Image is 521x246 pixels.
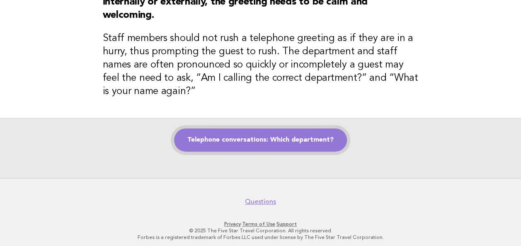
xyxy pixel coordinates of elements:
a: Privacy [224,221,241,227]
a: Telephone conversations: Which department? [174,128,347,152]
a: Support [276,221,297,227]
a: Questions [245,198,276,206]
h3: Staff members should not rush a telephone greeting as if they are in a hurry, thus prompting the ... [103,32,419,98]
p: Forbes is a registered trademark of Forbes LLC used under license by The Five Star Travel Corpora... [12,234,509,241]
a: Terms of Use [242,221,275,227]
p: · · [12,221,509,227]
p: © 2025 The Five Star Travel Corporation. All rights reserved. [12,227,509,234]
